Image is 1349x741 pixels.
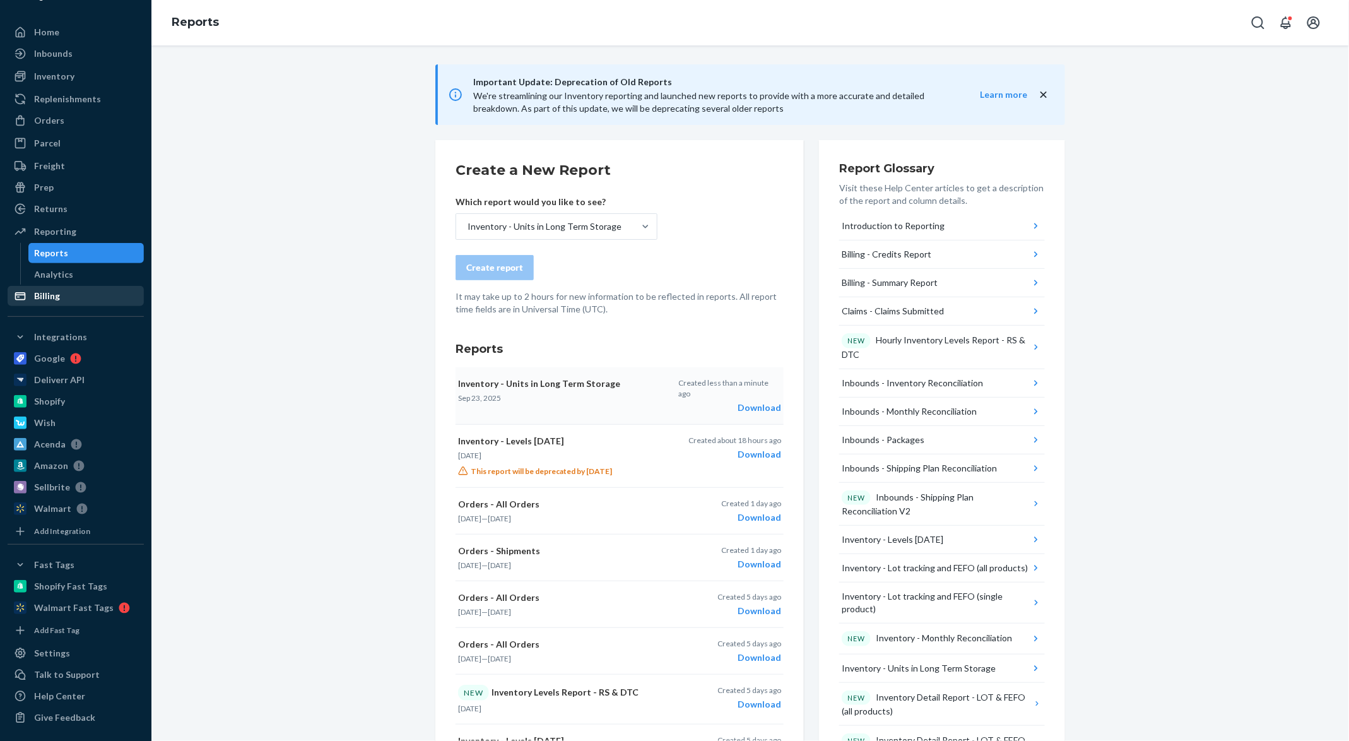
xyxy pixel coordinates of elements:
div: Inventory - Lot tracking and FEFO (single product) [842,590,1030,615]
p: NEW [847,693,865,703]
div: Acenda [34,438,66,451]
button: NEWHourly Inventory Levels Report - RS & DTC [839,326,1045,369]
div: Inbounds - Inventory Reconciliation [842,377,983,389]
time: [DATE] [458,704,481,713]
div: Fast Tags [34,559,74,571]
p: NEW [847,493,865,503]
div: Download [717,651,781,664]
a: Home [8,22,144,42]
p: Created 1 day ago [721,545,781,555]
a: Walmart [8,499,144,519]
a: Amazon [8,456,144,476]
button: Billing - Summary Report [839,269,1045,297]
a: Help Center [8,686,144,706]
a: Deliverr API [8,370,144,390]
div: Sellbrite [34,481,70,494]
a: Settings [8,643,144,663]
button: Orders - All Orders[DATE]—[DATE]Created 5 days agoDownload [456,628,784,675]
button: Orders - Shipments[DATE]—[DATE]Created 1 day agoDownload [456,535,784,581]
button: Open account menu [1301,10,1326,35]
button: close [1037,88,1050,102]
button: Inbounds - Shipping Plan Reconciliation [839,454,1045,483]
button: Billing - Credits Report [839,240,1045,269]
button: Orders - All Orders[DATE]—[DATE]Created 5 days agoDownload [456,581,784,628]
div: Shopify [34,395,65,408]
div: Google [34,352,65,365]
div: Wish [34,417,56,429]
a: Orders [8,110,144,131]
a: Reports [172,15,219,29]
time: Sep 23, 2025 [458,393,501,403]
p: Created less than a minute ago [678,377,781,399]
div: Inventory [34,70,74,83]
div: Replenishments [34,93,101,105]
button: Open Search Box [1246,10,1271,35]
a: Acenda [8,434,144,454]
a: Billing [8,286,144,306]
div: Inventory - Levels [DATE] [842,533,943,546]
div: Inbounds - Shipping Plan Reconciliation [842,462,997,475]
div: Add Integration [34,526,90,536]
a: Returns [8,199,144,219]
button: Learn more [955,88,1027,101]
p: Visit these Help Center articles to get a description of the report and column details. [839,182,1045,207]
time: [DATE] [458,560,481,570]
a: Sellbrite [8,477,144,497]
div: Hourly Inventory Levels Report - RS & DTC [842,333,1030,361]
button: Give Feedback [8,708,144,728]
p: — [458,653,671,664]
button: NEWInventory Levels Report - RS & DTC[DATE]Created 5 days agoDownload [456,675,784,725]
button: NEWInventory - Monthly Reconciliation [839,624,1045,655]
div: Download [717,605,781,617]
button: Open notifications [1273,10,1299,35]
p: NEW [847,336,865,346]
button: Inbounds - Packages [839,426,1045,454]
div: Inventory - Monthly Reconciliation [842,631,1012,646]
a: Reports [28,243,144,263]
p: Orders - All Orders [458,498,671,511]
button: Introduction to Reporting [839,212,1045,240]
div: Integrations [34,331,87,343]
p: Created 5 days ago [717,591,781,602]
a: Analytics [28,264,144,285]
button: Inbounds - Monthly Reconciliation [839,398,1045,426]
span: We're streamlining our Inventory reporting and launched new reports to provide with a more accura... [473,90,924,114]
div: Shopify Fast Tags [34,580,107,593]
a: Freight [8,156,144,176]
a: Parcel [8,133,144,153]
div: Create report [466,261,523,274]
p: Which report would you like to see? [456,196,657,208]
div: Home [34,26,59,39]
button: Inbounds - Inventory Reconciliation [839,369,1045,398]
p: NEW [847,634,865,644]
div: Analytics [35,268,74,281]
p: — [458,607,671,617]
a: Google [8,348,144,369]
p: Inventory Levels Report - RS & DTC [458,685,671,701]
a: Walmart Fast Tags [8,598,144,618]
div: Download [721,558,781,571]
time: [DATE] [488,514,511,523]
time: [DATE] [488,560,511,570]
p: It may take up to 2 hours for new information to be reflected in reports. All report time fields ... [456,290,784,316]
a: Add Fast Tag [8,623,144,638]
button: NEWInbounds - Shipping Plan Reconciliation V2 [839,483,1045,526]
a: Reporting [8,222,144,242]
button: Inventory - Lot tracking and FEFO (single product) [839,583,1045,624]
div: Returns [34,203,68,215]
div: Walmart [34,502,71,515]
button: Inventory - Units in Long Term Storage [839,655,1045,683]
button: Fast Tags [8,555,144,575]
div: Claims - Claims Submitted [842,305,944,317]
p: Orders - All Orders [458,591,671,604]
p: — [458,560,671,571]
div: Reports [35,247,69,259]
button: Inventory - Units in Long Term StorageSep 23, 2025Created less than a minute agoDownload [456,367,784,425]
div: Inbounds - Packages [842,434,924,446]
div: Inventory Detail Report - LOT & FEFO (all products) [842,691,1032,718]
p: Orders - All Orders [458,638,671,651]
div: Download [678,401,781,414]
div: Billing - Credits Report [842,248,931,261]
div: Parcel [34,137,61,150]
div: NEW [458,685,489,701]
